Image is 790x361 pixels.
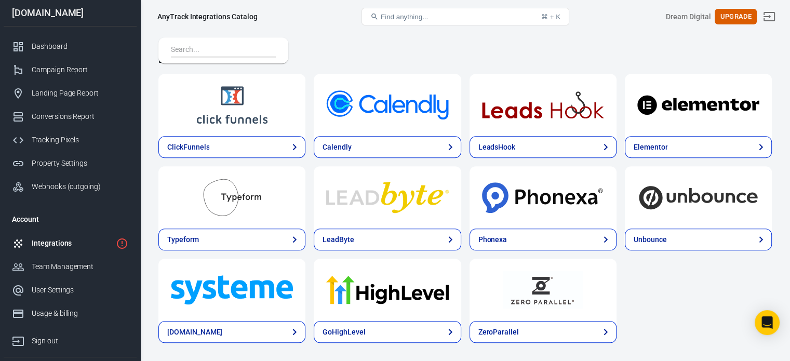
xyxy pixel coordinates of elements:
a: GoHighLevel [314,259,461,321]
a: ClickFunnels [158,136,305,158]
svg: 1 networks not verified yet [116,237,128,250]
img: ZeroParallel [482,271,604,309]
a: Team Management [4,255,137,278]
div: Sign out [32,336,128,346]
div: [DOMAIN_NAME] [167,327,222,338]
a: Typeform [158,229,305,250]
a: Property Settings [4,152,137,175]
div: Elementor [634,142,668,153]
span: Find anything... [381,13,428,21]
div: Landing Page Report [32,88,128,99]
div: [DOMAIN_NAME] [4,8,137,18]
a: ZeroParallel [470,259,617,321]
a: Sign out [4,325,137,353]
img: GoHighLevel [326,271,448,309]
div: Calendly [323,142,352,153]
a: GoHighLevel [314,321,461,343]
a: Phonexa [470,229,617,250]
div: Property Settings [32,158,128,169]
img: Elementor [637,86,759,124]
div: Usage & billing [32,308,128,319]
button: Find anything...⌘ + K [361,8,569,25]
div: Open Intercom Messenger [755,310,780,335]
img: Typeform [171,179,293,216]
div: ⌘ + K [541,13,560,21]
a: ZeroParallel [470,321,617,343]
div: Unbounce [634,234,667,245]
a: LeadByte [314,229,461,250]
a: Systeme.io [158,259,305,321]
li: Account [4,207,137,232]
div: Conversions Report [32,111,128,122]
div: GoHighLevel [323,327,365,338]
div: ClickFunnels [167,142,209,153]
div: Dashboard [32,41,128,52]
div: Typeform [167,234,199,245]
input: Search... [171,44,272,57]
img: Unbounce [637,179,759,216]
a: Integrations [4,232,137,255]
div: User Settings [32,285,128,296]
h4: Lead Generation [158,53,772,65]
img: LeadByte [326,179,448,216]
a: ClickFunnels [158,74,305,136]
div: AnyTrack Integrations Catalog [157,11,258,22]
a: Calendly [314,136,461,158]
a: Unbounce [625,229,772,250]
a: LeadsHook [470,74,617,136]
img: LeadsHook [482,86,604,124]
a: Tracking Pixels [4,128,137,152]
a: Usage & billing [4,302,137,325]
a: Webhooks (outgoing) [4,175,137,198]
div: Tracking Pixels [32,135,128,145]
a: User Settings [4,278,137,302]
img: Phonexa [482,179,604,216]
a: Unbounce [625,166,772,229]
a: Phonexa [470,166,617,229]
a: Landing Page Report [4,82,137,105]
a: [DOMAIN_NAME] [158,321,305,343]
img: Calendly [326,86,448,124]
a: Typeform [158,166,305,229]
a: Calendly [314,74,461,136]
div: Campaign Report [32,64,128,75]
a: Elementor [625,74,772,136]
div: Webhooks (outgoing) [32,181,128,192]
div: Phonexa [478,234,507,245]
div: ZeroParallel [478,327,519,338]
a: LeadsHook [470,136,617,158]
div: Integrations [32,238,112,249]
img: ClickFunnels [171,86,293,124]
img: Systeme.io [171,271,293,309]
a: Dashboard [4,35,137,58]
div: LeadByte [323,234,354,245]
button: Upgrade [715,9,757,25]
a: Sign out [757,4,782,29]
a: Campaign Report [4,58,137,82]
a: LeadByte [314,166,461,229]
a: Elementor [625,136,772,158]
div: Team Management [32,261,128,272]
div: Account id: 3Y0cixK8 [666,11,711,22]
a: Conversions Report [4,105,137,128]
div: LeadsHook [478,142,516,153]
